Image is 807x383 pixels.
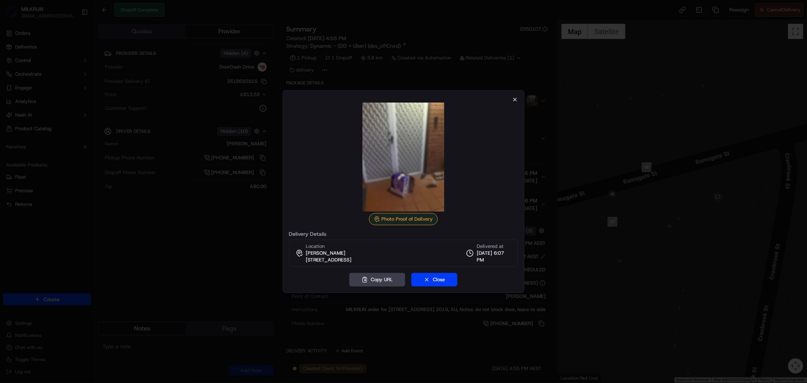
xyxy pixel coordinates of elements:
span: [STREET_ADDRESS] [306,257,352,263]
span: [PERSON_NAME] [306,250,346,257]
span: Location [306,243,325,250]
span: Delivered at [477,243,512,250]
img: photo_proof_of_delivery image [349,103,458,212]
span: [DATE] 6:07 PM [477,250,512,263]
div: Photo Proof of Delivery [369,213,438,225]
label: Delivery Details [289,231,518,237]
button: Close [411,273,457,286]
button: Copy URL [349,273,405,286]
